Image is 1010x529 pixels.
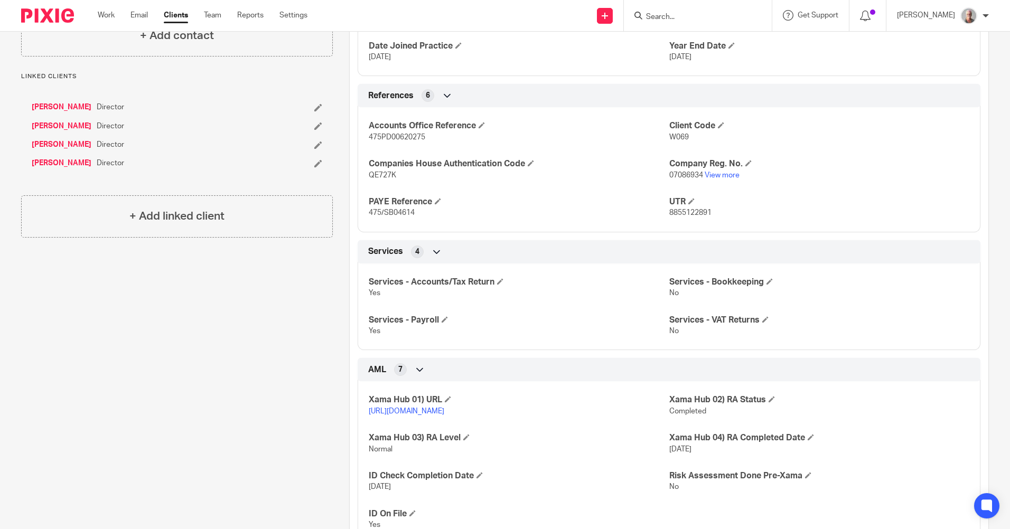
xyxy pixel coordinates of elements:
span: 7 [398,364,403,375]
span: [DATE] [669,53,691,61]
span: [DATE] [669,446,691,453]
a: Clients [164,10,188,21]
h4: Accounts Office Reference [369,120,669,131]
h4: Xama Hub 02) RA Status [669,394,969,405]
span: Yes [369,289,380,297]
span: 6 [426,90,430,101]
span: [DATE] [369,53,391,61]
span: Director [97,121,124,131]
span: Director [97,139,124,150]
span: Normal [369,446,392,453]
h4: Xama Hub 04) RA Completed Date [669,432,969,443]
h4: Services - Bookkeeping [669,277,969,288]
h4: UTR [669,196,969,207]
span: W069 [669,134,689,141]
span: No [669,289,679,297]
span: Get Support [798,12,838,19]
h4: ID On File [369,508,669,519]
span: No [669,327,679,335]
h4: Date Joined Practice [369,41,669,52]
span: Completed [669,408,706,415]
h4: + Add linked client [129,208,225,224]
span: QE727K [369,172,396,179]
a: [PERSON_NAME] [32,102,91,112]
img: KR%20update.jpg [960,7,977,24]
a: [PERSON_NAME] [32,158,91,168]
p: [PERSON_NAME] [897,10,955,21]
h4: Xama Hub 03) RA Level [369,432,669,443]
a: Settings [279,10,307,21]
a: Email [130,10,148,21]
span: Yes [369,521,380,528]
h4: Services - Payroll [369,315,669,326]
p: Linked clients [21,72,333,81]
span: No [669,483,679,490]
input: Search [645,13,740,22]
h4: Company Reg. No. [669,158,969,169]
a: [PERSON_NAME] [32,121,91,131]
span: [DATE] [369,483,391,490]
span: Services [368,246,403,257]
span: Director [97,158,124,168]
h4: Services - VAT Returns [669,315,969,326]
span: 8855122891 [669,209,712,216]
span: Director [97,102,124,112]
img: Pixie [21,8,74,23]
a: View more [705,172,740,179]
span: 07086934 [669,172,703,179]
a: [PERSON_NAME] [32,139,91,150]
span: References [368,90,414,101]
h4: Year End Date [669,41,969,52]
h4: Risk Assessment Done Pre-Xama [669,470,969,481]
h4: + Add contact [140,27,214,44]
span: Yes [369,327,380,335]
a: Reports [237,10,264,21]
h4: Services - Accounts/Tax Return [369,277,669,288]
a: Work [98,10,115,21]
span: 475/SB04614 [369,209,415,216]
a: Team [204,10,221,21]
a: [URL][DOMAIN_NAME] [369,408,444,415]
h4: Companies House Authentication Code [369,158,669,169]
h4: PAYE Reference [369,196,669,207]
h4: ID Check Completion Date [369,470,669,481]
span: 4 [415,247,419,257]
span: 475PD00620275 [369,134,425,141]
span: AML [368,364,386,375]
h4: Xama Hub 01) URL [369,394,669,405]
h4: Client Code [669,120,969,131]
